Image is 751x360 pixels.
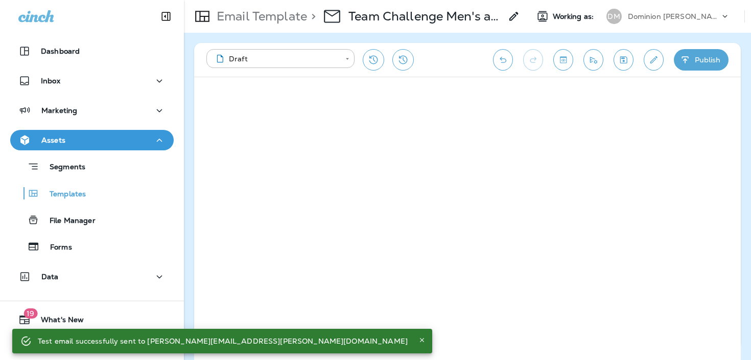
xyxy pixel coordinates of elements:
button: Marketing [10,100,174,121]
button: 19What's New [10,309,174,330]
p: Marketing [41,106,77,115]
button: Toggle preview [553,49,573,71]
button: Support [10,334,174,354]
p: Dashboard [41,47,80,55]
button: Segments [10,155,174,177]
button: Restore from previous version [363,49,384,71]
p: Data [41,273,59,281]
p: Assets [41,136,65,144]
button: Assets [10,130,174,150]
button: File Manager [10,209,174,231]
button: Forms [10,236,174,257]
button: Send test email [583,49,603,71]
div: Draft [214,54,338,64]
p: Team Challenge Men's and [DEMOGRAPHIC_DATA] Results 2025 9/30 [348,9,502,24]
button: Undo [493,49,513,71]
p: Segments [39,163,85,173]
button: View Changelog [392,49,414,71]
div: Team Challenge Men's and Ladies Results 2025 9/30 [348,9,502,24]
p: Dominion [PERSON_NAME] [628,12,720,20]
button: Close [416,334,428,346]
p: Templates [39,190,86,199]
div: DM [606,9,622,24]
p: File Manager [39,216,96,226]
button: Dashboard [10,41,174,61]
span: 19 [24,308,37,319]
span: Working as: [553,12,596,21]
button: Templates [10,183,174,204]
button: Collapse Sidebar [152,6,180,27]
p: Forms [40,243,72,253]
p: Email Template [213,9,307,24]
button: Save [614,49,633,71]
p: > [307,9,316,24]
span: What's New [31,316,84,328]
p: Inbox [41,77,60,85]
button: Data [10,266,174,287]
button: Publish [674,49,729,71]
button: Edit details [644,49,664,71]
button: Inbox [10,71,174,91]
div: Test email successfully sent to [PERSON_NAME][EMAIL_ADDRESS][PERSON_NAME][DOMAIN_NAME] [38,332,408,350]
